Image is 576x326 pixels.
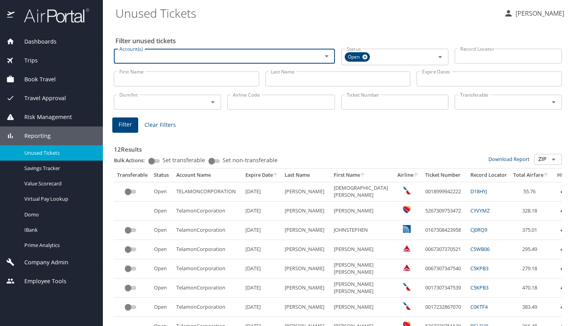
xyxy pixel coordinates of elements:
td: [DATE] [242,201,282,221]
button: Clear Filters [141,118,179,132]
td: TelamonCorporation [173,259,242,278]
td: [PERSON_NAME] [282,201,331,221]
img: United Airlines [403,225,411,233]
td: TelamonCorporation [173,240,242,259]
button: sort [273,173,278,178]
button: Open [207,97,218,108]
td: Open [151,278,173,298]
th: Total Airfare [510,168,552,182]
td: 375.01 [510,221,552,240]
td: TelamonCorporation [173,201,242,221]
td: 0167308423958 [422,221,467,240]
td: TELAMONCORPORATION [173,182,242,201]
a: CJ0RQ9 [470,226,487,233]
span: IBank [24,226,93,234]
span: Risk Management [15,113,72,121]
p: Bulk Actions: [114,157,151,164]
button: sort [360,173,366,178]
img: airportal-logo.png [15,8,89,23]
td: Open [151,259,173,278]
img: Southwest Airlines [403,206,411,214]
th: Last Name [282,168,331,182]
span: Reporting [15,132,51,140]
a: C5KPB3 [470,265,488,272]
span: Filter [119,120,132,130]
span: Unused Tickets [24,149,93,157]
span: Clear Filters [144,120,176,130]
td: [PERSON_NAME] [282,298,331,317]
img: American Airlines [403,187,411,194]
th: Status [151,168,173,182]
span: Company Admin [15,258,68,267]
td: [DATE] [242,278,282,298]
td: Open [151,298,173,317]
span: Virtual Pay Lookup [24,195,93,203]
td: [DATE] [242,298,282,317]
td: [PERSON_NAME] [282,240,331,259]
img: American Airlines [403,283,411,291]
div: Transferable [117,172,148,179]
button: Open [548,154,559,165]
td: [DATE] [242,182,282,201]
span: Set non-transferable [223,158,278,163]
td: [PERSON_NAME] [331,201,394,221]
td: 328.18 [510,201,552,221]
span: Prime Analytics [24,242,93,249]
button: Open [435,51,446,62]
span: Savings Tracker [24,165,93,172]
button: [PERSON_NAME] [501,6,567,20]
span: Value Scorecard [24,180,93,187]
span: Book Travel [15,75,56,84]
button: Filter [112,117,138,133]
td: Open [151,240,173,259]
a: C5KPB3 [470,284,488,291]
td: 0018999942222 [422,182,467,201]
td: JOHNSTEPHEN [331,221,394,240]
td: [PERSON_NAME] [282,221,331,240]
td: 295.49 [510,240,552,259]
td: 0067307370521 [422,240,467,259]
span: Trips [15,56,38,65]
td: TelamonCorporation [173,298,242,317]
th: Account Name [173,168,242,182]
img: Delta Airlines [403,244,411,252]
h1: Unused Tickets [115,1,497,25]
th: Airline [394,168,422,182]
td: [PERSON_NAME] [282,278,331,298]
td: [PERSON_NAME] [331,298,394,317]
span: Travel Approval [15,94,66,103]
td: 0067307347540 [422,259,467,278]
td: Open [151,201,173,221]
td: 0017232867070 [422,298,467,317]
td: 279.18 [510,259,552,278]
button: sort [413,173,419,178]
h2: Filter unused tickets [115,35,563,47]
td: [DATE] [242,221,282,240]
img: American Airlines [403,302,411,310]
td: [PERSON_NAME] [331,240,394,259]
td: Open [151,182,173,201]
img: Delta Airlines [403,264,411,271]
th: Expire Date [242,168,282,182]
td: [PERSON_NAME] [PERSON_NAME] [331,278,394,298]
td: 5267309753472 [422,201,467,221]
th: Ticket Number [422,168,467,182]
a: D18HYJ [470,188,487,195]
td: TelamonCorporation [173,278,242,298]
td: 383.49 [510,298,552,317]
td: 55.76 [510,182,552,201]
a: C5WB06 [470,245,490,253]
h3: 12 Results [114,140,562,154]
button: sort [543,173,549,178]
button: Open [321,51,332,62]
td: 0017307347539 [422,278,467,298]
th: First Name [331,168,394,182]
td: [PERSON_NAME] [282,182,331,201]
a: Download Report [488,156,530,163]
span: Dashboards [15,37,57,46]
p: [PERSON_NAME] [513,9,564,18]
a: C0KTF4 [470,303,488,310]
span: Set transferable [163,158,205,163]
td: [DATE] [242,259,282,278]
td: [DATE] [242,240,282,259]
